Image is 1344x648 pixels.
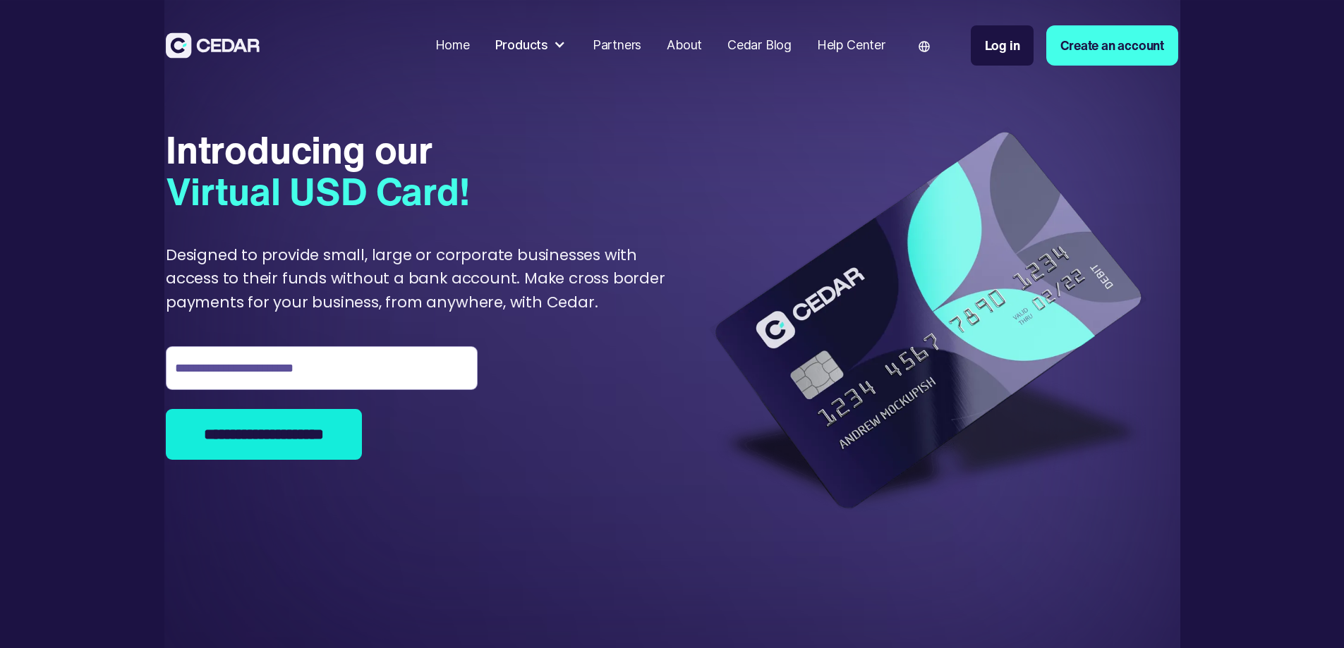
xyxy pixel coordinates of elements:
div: Log in [985,36,1020,55]
div: Cedar Blog [727,36,792,55]
a: Home [429,29,476,62]
a: Partners [586,29,648,62]
a: Cedar Blog [721,29,798,62]
div: Products [495,36,548,55]
div: About [667,36,702,55]
a: Log in [971,25,1034,66]
img: world icon [919,41,930,52]
div: Partners [593,36,641,55]
div: Designed to provide small, large or corporate businesses with access to their funds without a ban... [166,243,667,314]
form: Join the waiting list [166,346,478,460]
div: Introducing our [166,128,470,212]
div: Products [489,30,574,61]
div: Help Center [817,36,885,55]
a: About [660,29,708,62]
div: Home [435,36,470,55]
a: Create an account [1046,25,1178,66]
a: Help Center [811,29,892,62]
span: Virtual USD Card! [166,163,470,219]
